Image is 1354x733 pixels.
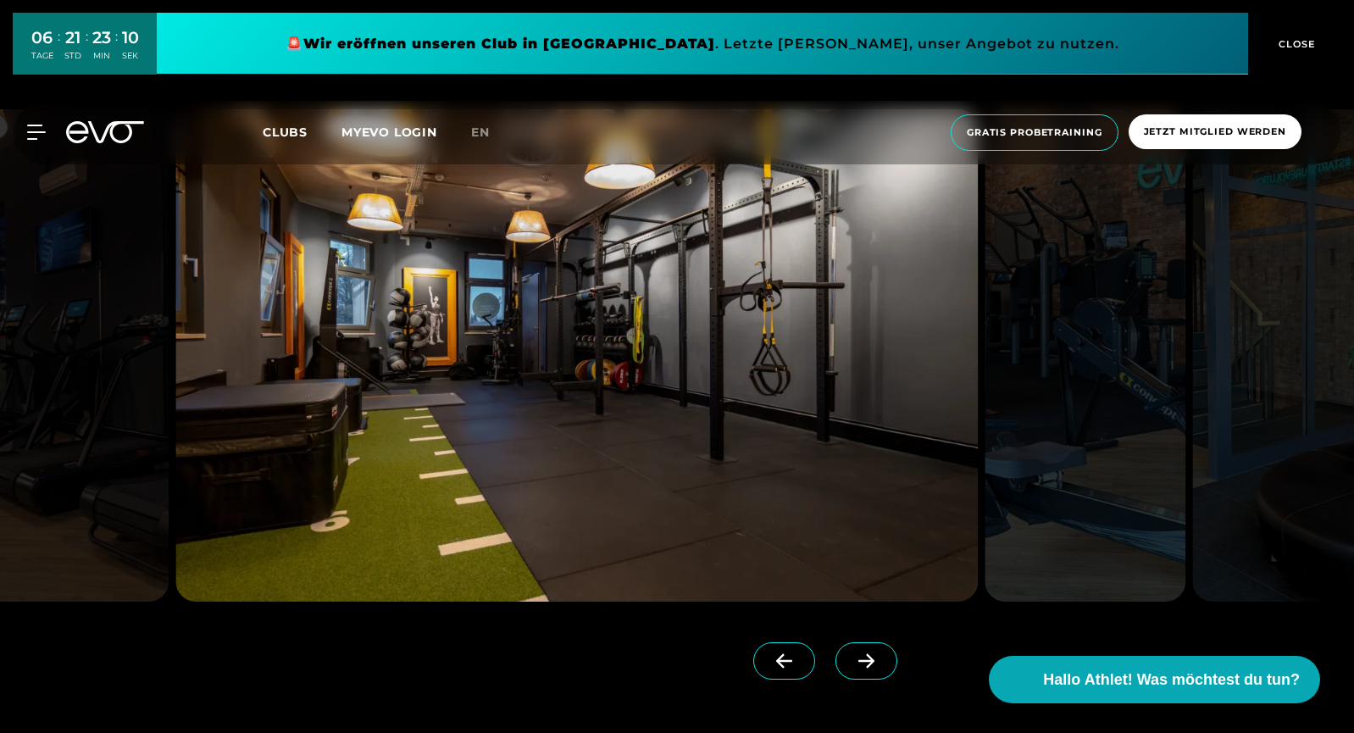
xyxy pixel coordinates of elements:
a: Jetzt Mitglied werden [1124,114,1307,151]
div: : [86,27,88,72]
a: Gratis Probetraining [946,114,1124,151]
div: 06 [31,25,53,50]
div: : [58,27,60,72]
img: evofitness [175,109,978,602]
a: en [471,123,510,142]
button: CLOSE [1248,13,1341,75]
span: Jetzt Mitglied werden [1144,125,1286,139]
a: MYEVO LOGIN [341,125,437,140]
div: 21 [64,25,81,50]
div: SEK [122,50,139,62]
div: : [115,27,118,72]
div: MIN [92,50,111,62]
div: 23 [92,25,111,50]
div: 10 [122,25,139,50]
span: en [471,125,490,140]
button: Hallo Athlet! Was möchtest du tun? [989,656,1320,703]
span: CLOSE [1274,36,1316,52]
div: TAGE [31,50,53,62]
span: Gratis Probetraining [967,125,1102,140]
div: STD [64,50,81,62]
img: evofitness [985,109,1185,602]
span: Hallo Athlet! Was möchtest du tun? [1043,669,1300,691]
span: Clubs [263,125,308,140]
a: Clubs [263,124,341,140]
